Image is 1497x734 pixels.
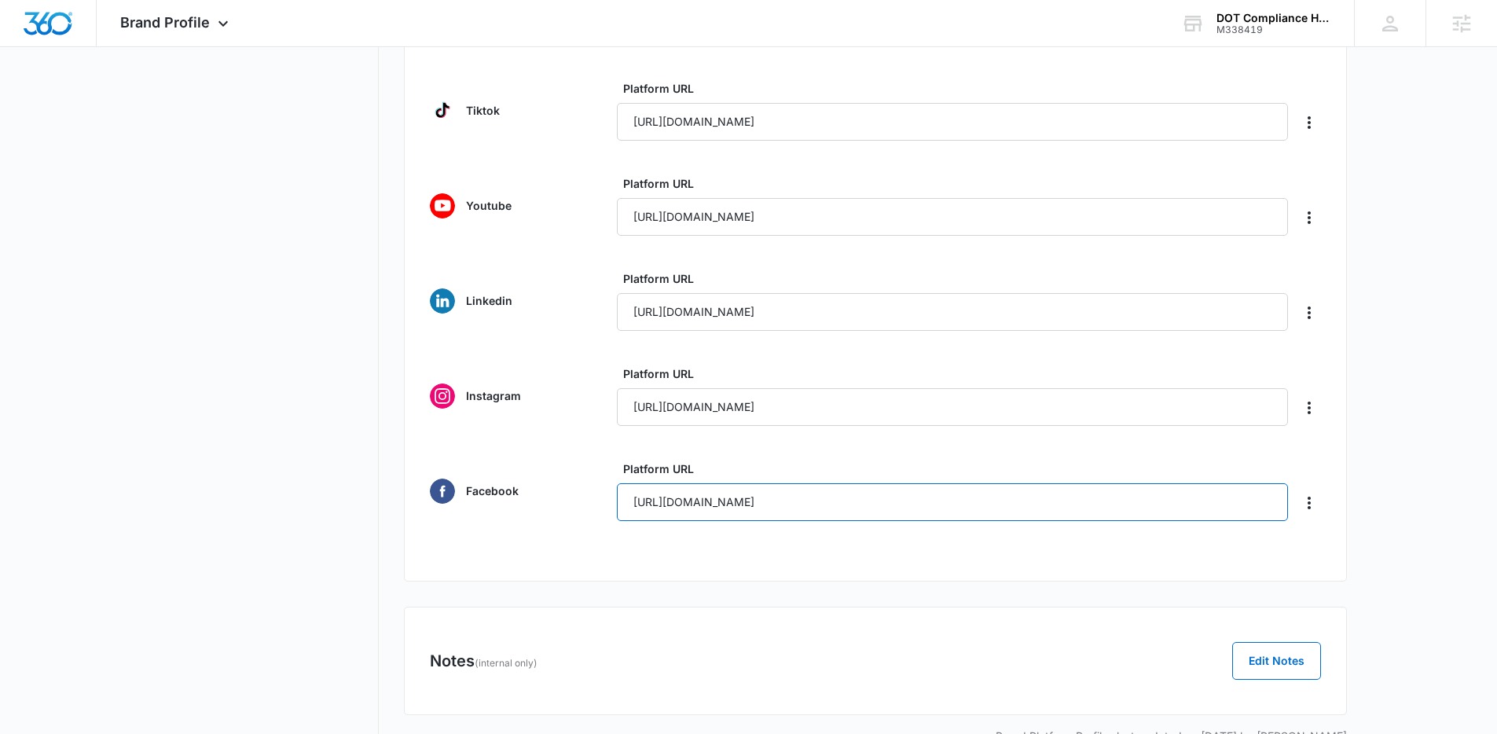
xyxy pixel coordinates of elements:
[1297,205,1321,230] button: Delete
[1216,24,1331,35] div: account id
[430,649,538,673] h3: Notes
[466,387,521,404] p: Instagram
[617,388,1288,426] input: Please enter the platform URL
[466,292,512,309] p: Linkedin
[466,197,512,214] p: Youtube
[120,14,210,31] span: Brand Profile
[466,102,500,119] p: Tiktok
[617,198,1288,236] input: Please enter the platform URL
[475,657,538,669] span: (internal only)
[1297,300,1321,325] button: Delete
[1232,642,1321,680] button: Edit Notes
[617,483,1288,521] input: Please enter the platform URL
[623,80,1294,97] label: Platform URL
[623,365,1294,382] label: Platform URL
[1297,395,1321,420] button: Delete
[1216,12,1331,24] div: account name
[623,270,1294,287] label: Platform URL
[1297,490,1321,516] button: Delete
[1297,110,1321,135] button: Delete
[617,103,1288,141] input: Please enter the platform URL
[623,175,1294,192] label: Platform URL
[466,483,519,499] p: Facebook
[623,461,1294,477] label: Platform URL
[617,293,1288,331] input: Please enter the platform URL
